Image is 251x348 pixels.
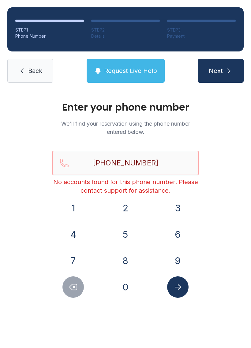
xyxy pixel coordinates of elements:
button: 4 [62,224,84,245]
button: 7 [62,250,84,271]
span: Back [28,66,42,75]
p: We'll find your reservation using the phone number entered below. [52,119,199,136]
button: Delete number [62,276,84,298]
button: Submit lookup form [167,276,189,298]
button: 3 [167,197,189,219]
input: Reservation phone number [52,151,199,175]
div: Phone Number [15,33,84,39]
span: Next [209,66,223,75]
button: 5 [115,224,136,245]
div: STEP 1 [15,27,84,33]
div: Payment [167,33,236,39]
button: 1 [62,197,84,219]
div: Details [91,33,160,39]
button: 9 [167,250,189,271]
h1: Enter your phone number [52,102,199,112]
div: STEP 3 [167,27,236,33]
button: 8 [115,250,136,271]
div: STEP 2 [91,27,160,33]
span: Request Live Help [104,66,157,75]
div: No accounts found for this phone number. Please contact support for assistance. [52,178,199,195]
button: 2 [115,197,136,219]
button: 6 [167,224,189,245]
button: 0 [115,276,136,298]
